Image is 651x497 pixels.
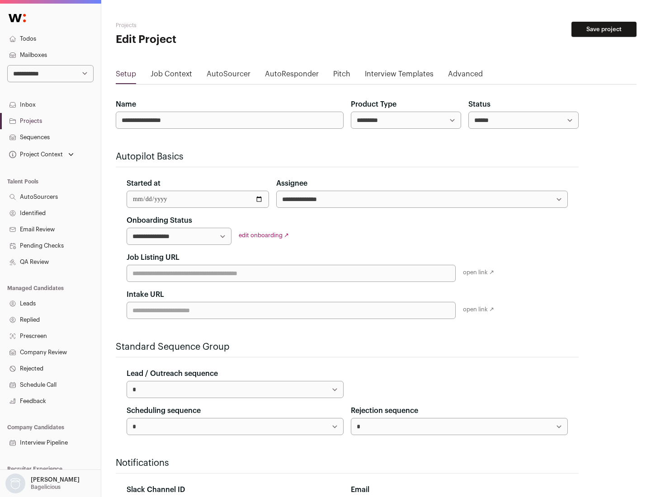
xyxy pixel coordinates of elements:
[265,69,319,83] a: AutoResponder
[116,69,136,83] a: Setup
[7,151,63,158] div: Project Context
[116,22,289,29] h2: Projects
[151,69,192,83] a: Job Context
[239,232,289,238] a: edit onboarding ↗
[276,178,307,189] label: Assignee
[5,474,25,493] img: nopic.png
[31,483,61,491] p: Bagelicious
[365,69,434,83] a: Interview Templates
[7,148,75,161] button: Open dropdown
[127,484,185,495] label: Slack Channel ID
[127,215,192,226] label: Onboarding Status
[116,33,289,47] h1: Edit Project
[351,405,418,416] label: Rejection sequence
[4,9,31,27] img: Wellfound
[127,289,164,300] label: Intake URL
[116,99,136,110] label: Name
[207,69,250,83] a: AutoSourcer
[468,99,491,110] label: Status
[127,405,201,416] label: Scheduling sequence
[116,457,579,469] h2: Notifications
[571,22,637,37] button: Save project
[333,69,350,83] a: Pitch
[127,178,160,189] label: Started at
[448,69,483,83] a: Advanced
[4,474,81,493] button: Open dropdown
[127,252,179,263] label: Job Listing URL
[127,368,218,379] label: Lead / Outreach sequence
[116,341,579,353] h2: Standard Sequence Group
[116,150,579,163] h2: Autopilot Basics
[351,99,396,110] label: Product Type
[351,484,568,495] div: Email
[31,476,80,483] p: [PERSON_NAME]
